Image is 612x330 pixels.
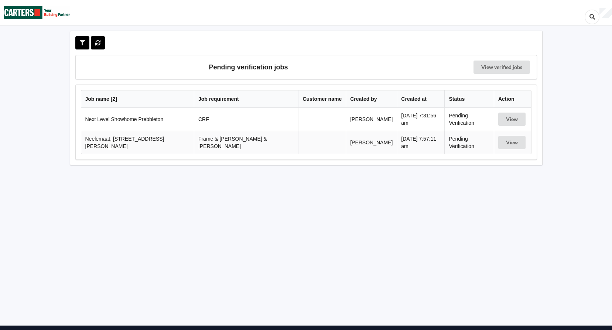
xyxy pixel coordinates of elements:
h3: Pending verification jobs [81,61,416,74]
th: Job requirement [194,90,298,108]
div: User Profile [599,8,612,18]
td: [DATE] 7:31:56 am [397,108,444,131]
button: View [498,136,526,149]
a: View [498,140,527,145]
th: Action [494,90,531,108]
td: [PERSON_NAME] [346,131,397,154]
th: Status [444,90,494,108]
a: View [498,116,527,122]
button: View [498,113,526,126]
a: View verified jobs [473,61,530,74]
img: Carters [4,0,70,24]
td: Neelemaat, [STREET_ADDRESS][PERSON_NAME] [81,131,194,154]
th: Job name [ 2 ] [81,90,194,108]
th: Created by [346,90,397,108]
th: Created at [397,90,444,108]
td: [PERSON_NAME] [346,108,397,131]
td: [DATE] 7:57:11 am [397,131,444,154]
td: Pending Verification [444,108,494,131]
td: CRF [194,108,298,131]
td: Frame & [PERSON_NAME] & [PERSON_NAME] [194,131,298,154]
td: Next Level Showhome Prebbleton [81,108,194,131]
th: Customer name [298,90,346,108]
td: Pending Verification [444,131,494,154]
